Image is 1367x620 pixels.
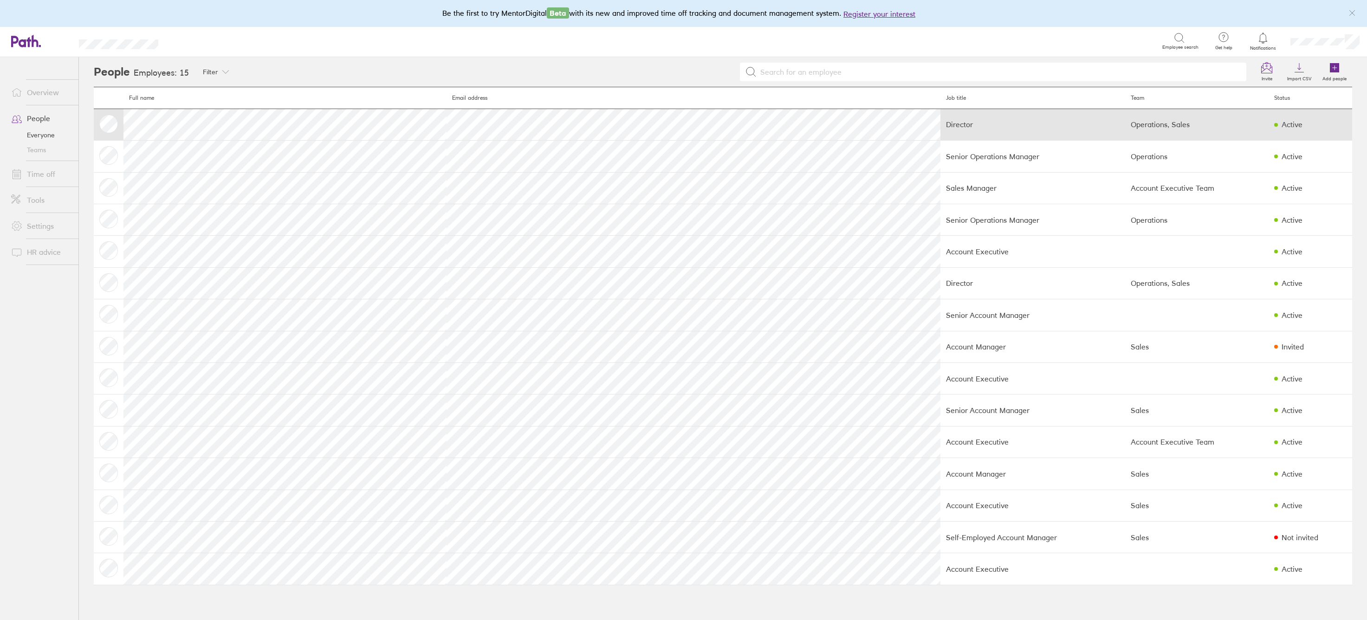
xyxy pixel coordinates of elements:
th: Status [1269,87,1352,109]
a: Overview [4,83,78,102]
td: Operations, Sales [1125,109,1269,140]
div: Active [1282,247,1302,256]
td: Director [940,267,1125,299]
div: Active [1282,470,1302,478]
a: Settings [4,217,78,235]
span: Filter [203,68,218,76]
td: Account Executive [940,553,1125,585]
th: Team [1125,87,1269,109]
button: Register your interest [843,8,915,19]
td: Account Manager [940,331,1125,362]
a: Everyone [4,128,78,142]
td: Self-Employed Account Manager [940,522,1125,553]
input: Search for an employee [757,63,1241,81]
td: Sales [1125,394,1269,426]
span: Employee search [1162,45,1199,50]
td: Sales [1125,522,1269,553]
div: Active [1282,311,1302,319]
div: Active [1282,438,1302,446]
a: Tools [4,191,78,209]
label: Invite [1256,73,1278,82]
th: Job title [940,87,1125,109]
div: Not invited [1282,533,1318,542]
td: Account Executive [940,426,1125,458]
td: Account Executive [940,236,1125,267]
td: Operations [1125,204,1269,236]
div: Invited [1282,342,1304,351]
h3: Employees: 15 [134,68,189,78]
td: Account Executive [940,363,1125,394]
a: Invite [1252,57,1282,87]
td: Account Manager [940,458,1125,490]
div: Be the first to try MentorDigital with its new and improved time off tracking and document manage... [442,7,925,19]
a: People [4,109,78,128]
a: Import CSV [1282,57,1317,87]
div: Active [1282,279,1302,287]
a: Teams [4,142,78,157]
div: Active [1282,152,1302,161]
td: Account Executive Team [1125,172,1269,204]
div: Active [1282,184,1302,192]
div: Active [1282,216,1302,224]
td: Operations [1125,141,1269,172]
td: Account Executive Team [1125,426,1269,458]
td: Sales [1125,490,1269,521]
td: Account Executive [940,490,1125,521]
td: Senior Account Manager [940,299,1125,331]
td: Senior Operations Manager [940,141,1125,172]
a: Add people [1317,57,1352,87]
a: Time off [4,165,78,183]
td: Senior Account Manager [940,394,1125,426]
div: Active [1282,501,1302,510]
a: HR advice [4,243,78,261]
h2: People [94,57,130,87]
td: Sales [1125,331,1269,362]
td: Director [940,109,1125,140]
div: Active [1282,375,1302,383]
td: Sales Manager [940,172,1125,204]
span: Beta [547,7,569,19]
span: Get help [1209,45,1239,51]
label: Add people [1317,73,1352,82]
label: Import CSV [1282,73,1317,82]
a: Notifications [1248,32,1278,51]
th: Email address [447,87,940,109]
td: Operations, Sales [1125,267,1269,299]
span: Notifications [1248,45,1278,51]
th: Full name [123,87,447,109]
div: Search [183,37,207,45]
td: Senior Operations Manager [940,204,1125,236]
div: Active [1282,565,1302,573]
div: Active [1282,406,1302,414]
td: Sales [1125,458,1269,490]
div: Active [1282,120,1302,129]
